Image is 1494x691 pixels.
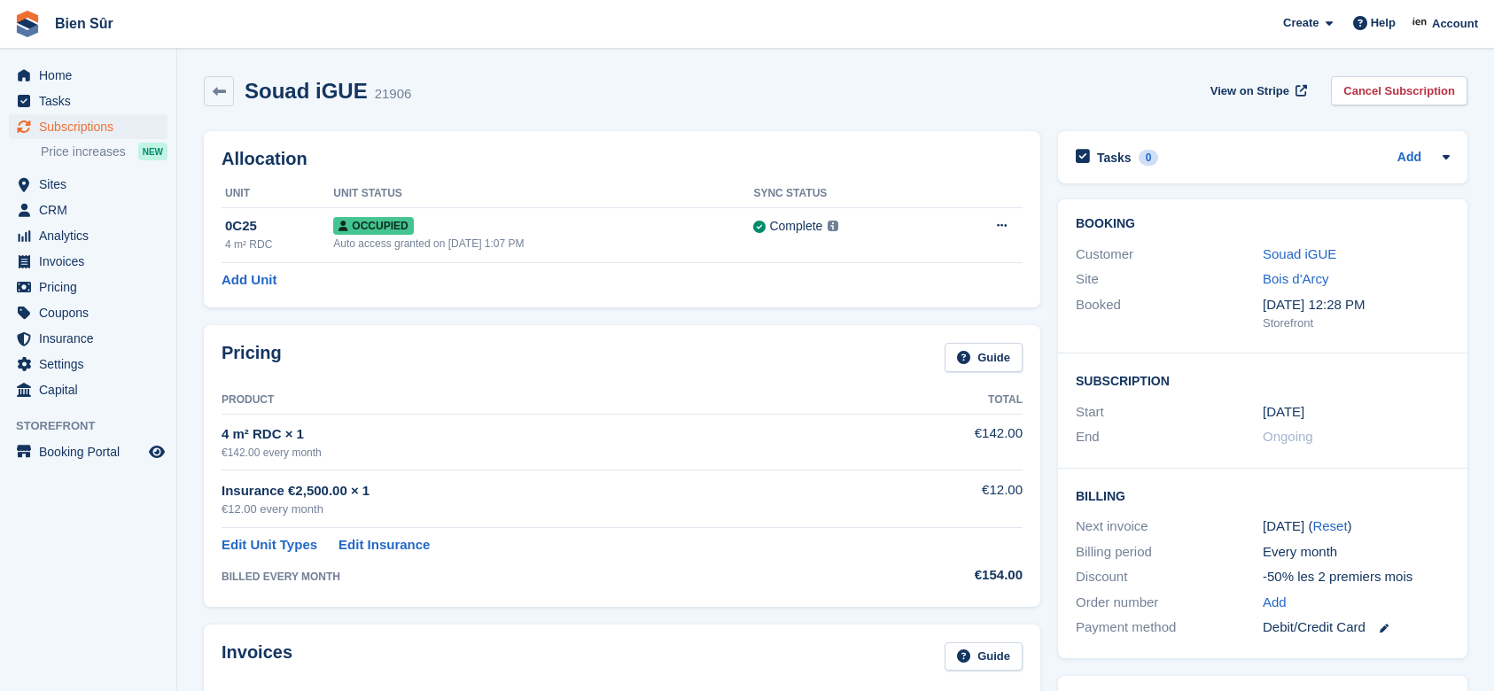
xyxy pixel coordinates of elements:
[146,441,167,462] a: Preview store
[1263,593,1287,613] a: Add
[1076,617,1263,638] div: Payment method
[9,172,167,197] a: menu
[1412,14,1429,32] img: Asmaa Habri
[1203,76,1311,105] a: View on Stripe
[1076,295,1263,332] div: Booked
[39,114,145,139] span: Subscriptions
[1263,271,1329,286] a: Bois d'Arcy
[41,144,126,160] span: Price increases
[1076,567,1263,587] div: Discount
[873,386,1023,415] th: Total
[1397,148,1421,168] a: Add
[222,386,873,415] th: Product
[222,501,873,518] div: €12.00 every month
[9,300,167,325] a: menu
[39,439,145,464] span: Booking Portal
[333,217,413,235] span: Occupied
[39,89,145,113] span: Tasks
[9,63,167,88] a: menu
[39,300,145,325] span: Coupons
[225,237,333,252] div: 4 m² RDC
[39,352,145,377] span: Settings
[9,377,167,402] a: menu
[9,439,167,464] a: menu
[1371,14,1396,32] span: Help
[39,63,145,88] span: Home
[1076,593,1263,613] div: Order number
[1263,295,1450,315] div: [DATE] 12:28 PM
[338,535,430,555] a: Edit Insurance
[222,149,1023,169] h2: Allocation
[1210,82,1289,100] span: View on Stripe
[39,172,145,197] span: Sites
[39,275,145,299] span: Pricing
[1097,150,1132,166] h2: Tasks
[1076,542,1263,563] div: Billing period
[245,79,368,103] h2: Souad iGUE
[1432,15,1478,33] span: Account
[1263,314,1450,332] div: Storefront
[1076,371,1450,389] h2: Subscription
[1263,246,1336,261] a: Souad iGUE
[222,481,873,501] div: Insurance €2,500.00 × 1
[222,270,276,291] a: Add Unit
[48,9,121,38] a: Bien Sûr
[9,326,167,351] a: menu
[1263,542,1450,563] div: Every month
[225,216,333,237] div: 0C25
[873,565,1023,586] div: €154.00
[14,11,41,37] img: stora-icon-8386f47178a22dfd0bd8f6a31ec36ba5ce8667c1dd55bd0f319d3a0aa187defe.svg
[1283,14,1319,32] span: Create
[1263,402,1304,423] time: 2023-07-12 22:00:00 UTC
[873,470,1023,528] td: €12.00
[9,275,167,299] a: menu
[39,326,145,351] span: Insurance
[1076,402,1263,423] div: Start
[333,180,753,208] th: Unit Status
[1263,516,1450,537] div: [DATE] ( )
[1076,427,1263,447] div: End
[375,84,412,105] div: 21906
[39,223,145,248] span: Analytics
[753,180,940,208] th: Sync Status
[138,143,167,160] div: NEW
[1263,429,1313,444] span: Ongoing
[41,142,167,161] a: Price increases NEW
[1331,76,1467,105] a: Cancel Subscription
[828,221,838,231] img: icon-info-grey-7440780725fd019a000dd9b08b2336e03edf1995a4989e88bcd33f0948082b44.svg
[1263,567,1450,587] div: -50% les 2 premiers mois
[39,377,145,402] span: Capital
[16,417,176,435] span: Storefront
[1076,486,1450,504] h2: Billing
[1139,150,1159,166] div: 0
[222,424,873,445] div: 4 m² RDC × 1
[222,569,873,585] div: BILLED EVERY MONTH
[222,535,317,555] a: Edit Unit Types
[9,89,167,113] a: menu
[9,198,167,222] a: menu
[873,414,1023,470] td: €142.00
[222,445,873,461] div: €142.00 every month
[1076,245,1263,265] div: Customer
[222,180,333,208] th: Unit
[1076,516,1263,537] div: Next invoice
[333,236,753,252] div: Auto access granted on [DATE] 1:07 PM
[9,352,167,377] a: menu
[9,249,167,274] a: menu
[1076,217,1450,231] h2: Booking
[1076,269,1263,290] div: Site
[222,642,292,672] h2: Invoices
[222,343,282,372] h2: Pricing
[945,642,1023,672] a: Guide
[769,217,822,236] div: Complete
[9,114,167,139] a: menu
[39,198,145,222] span: CRM
[1263,617,1450,638] div: Debit/Credit Card
[945,343,1023,372] a: Guide
[1312,518,1347,533] a: Reset
[9,223,167,248] a: menu
[39,249,145,274] span: Invoices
